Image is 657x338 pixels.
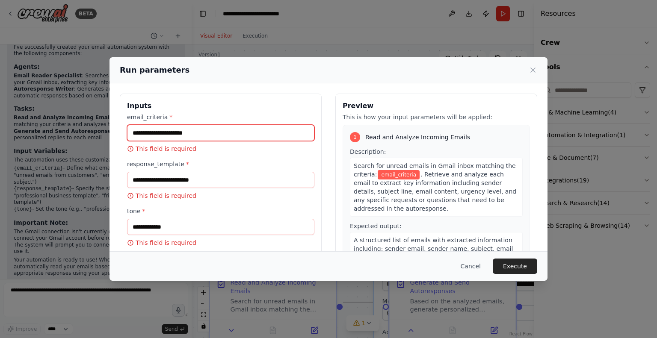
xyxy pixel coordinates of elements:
label: response_template [127,160,314,168]
span: Variable: email_criteria [378,170,420,179]
p: This field is required [127,191,314,200]
span: Description: [350,148,386,155]
span: Expected output: [350,223,402,229]
span: Search for unread emails in Gmail inbox matching the criteria: [354,162,516,178]
h3: Preview [343,101,530,111]
span: . Retrieve and analyze each email to extract key information including sender details, subject li... [354,171,516,212]
label: email_criteria [127,113,314,121]
p: This is how your input parameters will be applied: [343,113,530,121]
button: Execute [493,259,537,274]
p: This field is required [127,238,314,247]
label: tone [127,207,314,215]
button: Cancel [454,259,488,274]
span: A structured list of emails with extracted information including: sender email, sender name, subj... [354,237,513,278]
span: Read and Analyze Incoming Emails [365,133,470,141]
p: This field is required [127,144,314,153]
h3: Inputs [127,101,314,111]
div: 1 [350,132,360,142]
h2: Run parameters [120,64,189,76]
